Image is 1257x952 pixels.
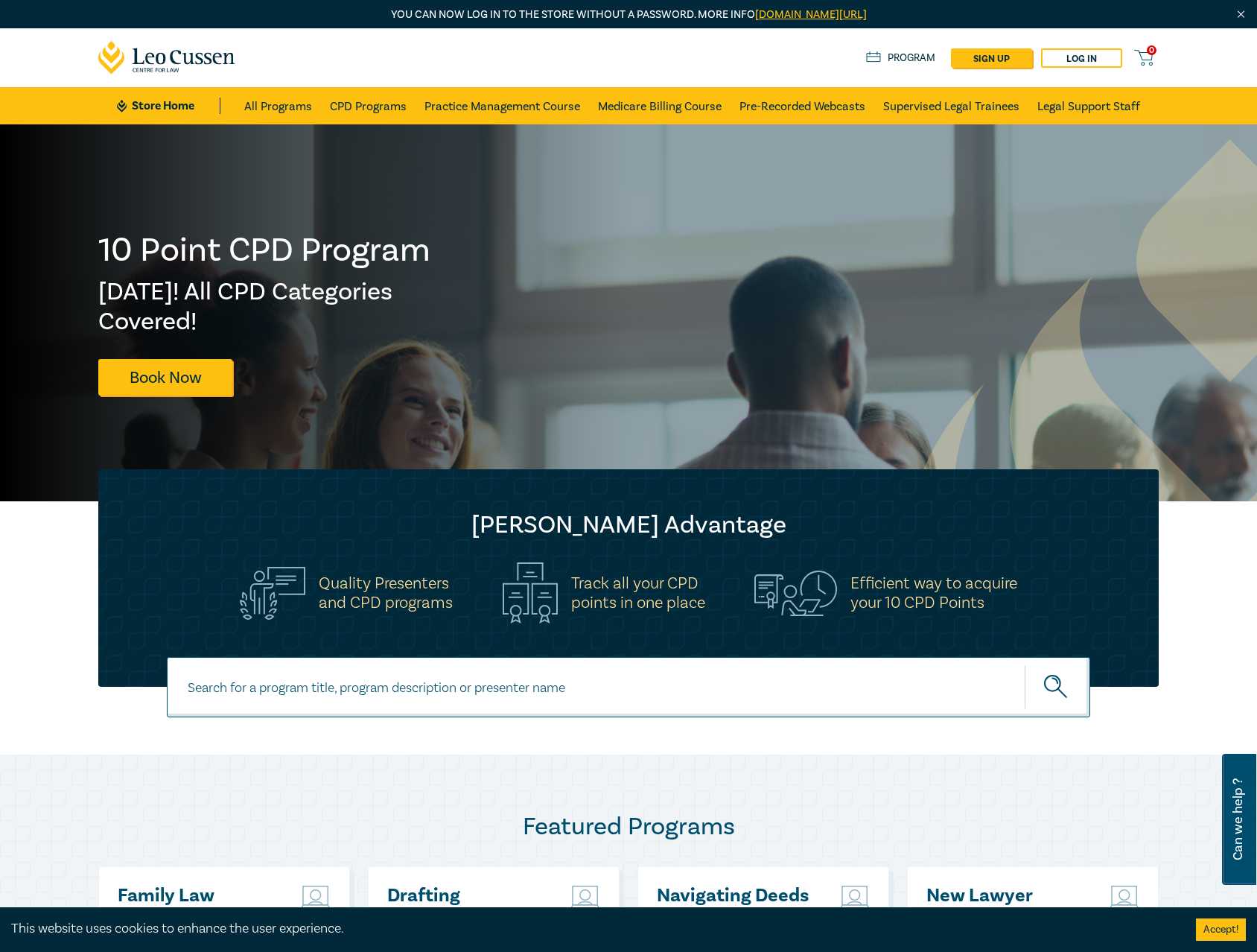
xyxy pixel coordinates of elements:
[926,886,1086,946] a: New Lawyer Wellbeing Guidelines for Legal Workplaces
[424,87,580,124] a: Practice Management Course
[128,510,1129,540] h2: [PERSON_NAME] Advantage
[755,7,867,22] a: [DOMAIN_NAME][URL]
[866,50,935,66] a: Program
[240,567,305,620] img: Quality Presenters<br>and CPD programs
[330,87,407,124] a: CPD Programs
[387,886,547,946] a: Drafting Guarantees and Indemnities
[754,571,837,615] img: Efficient way to acquire<br>your 10 CPD Points
[98,7,1159,23] p: You can now log in to the store without a password. More info
[98,231,432,270] h1: 10 Point CPD Program
[301,886,331,910] img: Live Stream
[570,886,600,910] img: Live Stream
[98,359,232,396] a: Book Now
[503,562,558,623] img: Track all your CPD<br>points in one place
[118,886,278,926] a: Family Law Masterclass
[11,919,1174,939] div: This website uses cookies to enhance the user experience.
[571,574,705,612] h5: Track all your CPD points in one place
[739,87,865,124] a: Pre-Recorded Webcasts
[98,812,1159,842] h2: Featured Programs
[1147,45,1156,55] span: 0
[840,886,870,910] img: Live Stream
[951,48,1032,68] a: sign up
[1235,8,1247,21] img: Close
[657,886,817,946] a: Navigating Deeds of Company Arrangement – Strategy and Structure
[1041,48,1122,68] a: Log in
[167,657,1090,717] input: Search for a program title, program description or presenter name
[850,574,1017,612] h5: Efficient way to acquire your 10 CPD Points
[1231,763,1245,876] span: Can we help ?
[1037,87,1140,124] a: Legal Support Staff
[244,87,312,124] a: All Programs
[319,574,453,612] h5: Quality Presenters and CPD programs
[117,98,220,114] a: Store Home
[883,87,1019,124] a: Supervised Legal Trainees
[98,277,432,337] h2: [DATE]! All CPD Categories Covered!
[1196,918,1246,941] button: Accept cookies
[598,87,722,124] a: Medicare Billing Course
[1110,886,1139,910] img: Live Stream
